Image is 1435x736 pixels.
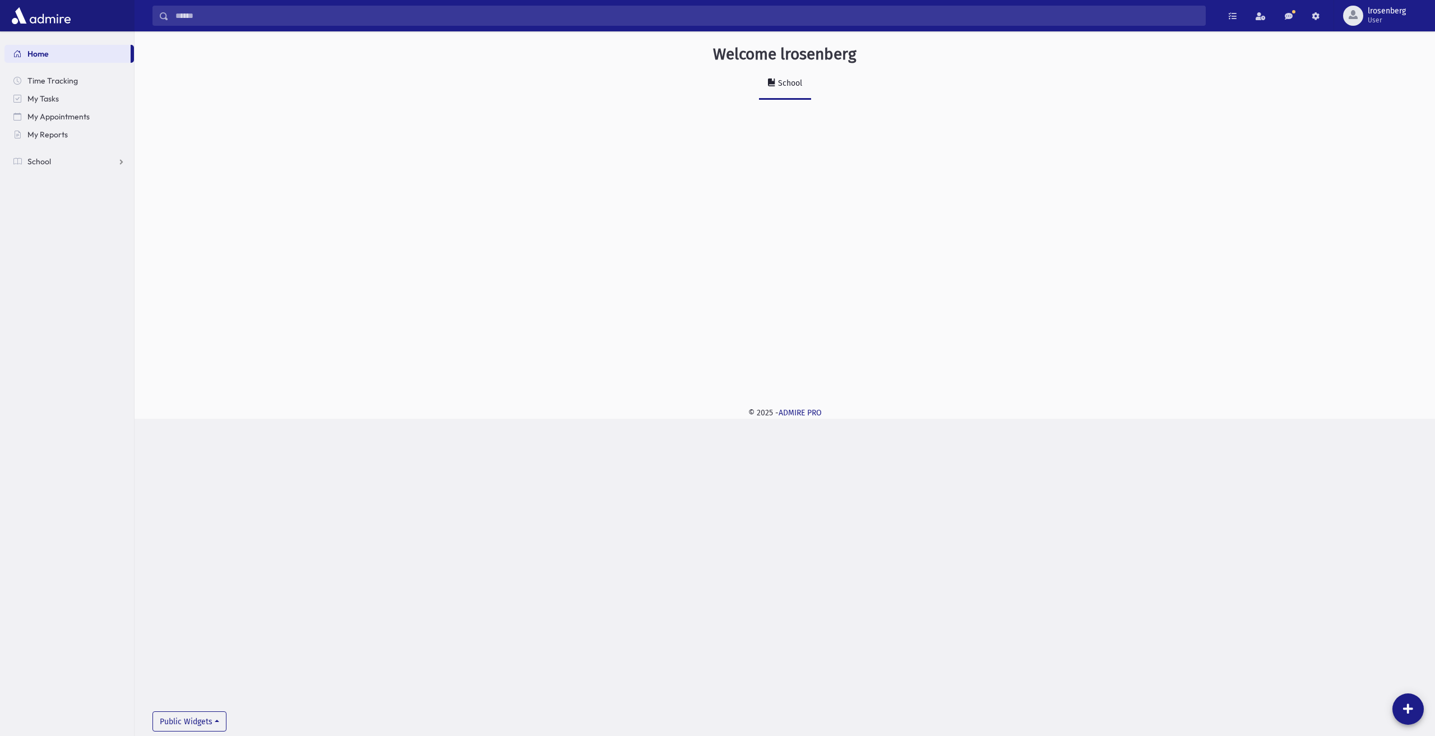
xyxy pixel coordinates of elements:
[152,407,1417,419] div: © 2025 -
[1368,7,1406,16] span: lrosenberg
[4,152,134,170] a: School
[713,45,857,64] h3: Welcome lrosenberg
[27,156,51,166] span: School
[4,90,134,108] a: My Tasks
[27,49,49,59] span: Home
[776,78,802,88] div: School
[779,408,822,418] a: ADMIRE PRO
[759,68,811,100] a: School
[4,72,134,90] a: Time Tracking
[27,129,68,140] span: My Reports
[27,94,59,104] span: My Tasks
[169,6,1205,26] input: Search
[4,126,134,144] a: My Reports
[152,711,226,732] button: Public Widgets
[4,45,131,63] a: Home
[27,112,90,122] span: My Appointments
[1368,16,1406,25] span: User
[9,4,73,27] img: AdmirePro
[4,108,134,126] a: My Appointments
[27,76,78,86] span: Time Tracking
